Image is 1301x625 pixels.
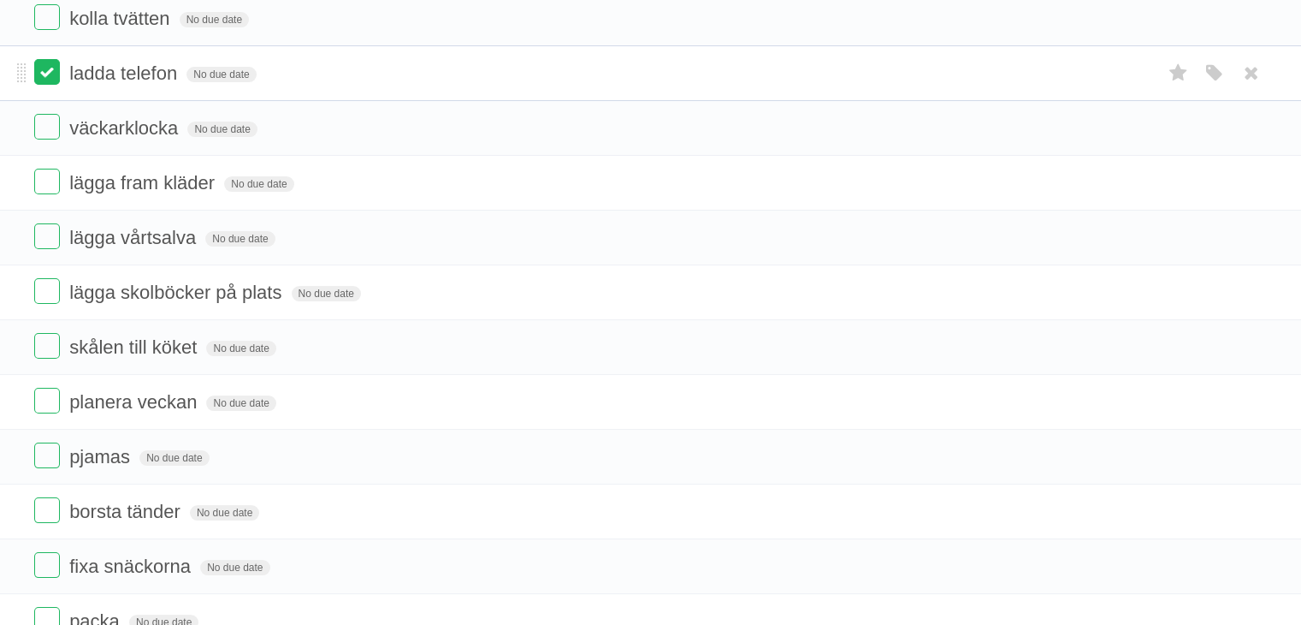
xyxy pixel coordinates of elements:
label: Done [34,388,60,414]
span: No due date [139,450,209,466]
span: väckarklocka [69,117,182,139]
span: lägga fram kläder [69,172,219,193]
label: Done [34,443,60,468]
span: borsta tänder [69,501,185,522]
label: Done [34,278,60,304]
span: planera veckan [69,391,201,413]
span: kolla tvätten [69,8,174,29]
span: No due date [190,505,259,521]
span: skålen till köket [69,336,201,358]
label: Done [34,333,60,359]
span: No due date [187,122,257,137]
label: Done [34,552,60,578]
label: Done [34,169,60,194]
label: Done [34,4,60,30]
span: fixa snäckorna [69,556,195,577]
span: pjamas [69,446,134,467]
span: No due date [186,67,256,82]
span: No due date [200,560,269,575]
span: No due date [205,231,275,247]
label: Star task [1162,59,1195,87]
label: Done [34,114,60,140]
label: Done [34,497,60,523]
span: No due date [180,12,249,27]
span: lägga vårtsalva [69,227,200,248]
span: ladda telefon [69,62,181,84]
span: No due date [206,396,275,411]
label: Done [34,223,60,249]
span: No due date [224,176,293,192]
span: No due date [206,341,275,356]
span: No due date [292,286,361,301]
label: Done [34,59,60,85]
span: lägga skolböcker på plats [69,282,286,303]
